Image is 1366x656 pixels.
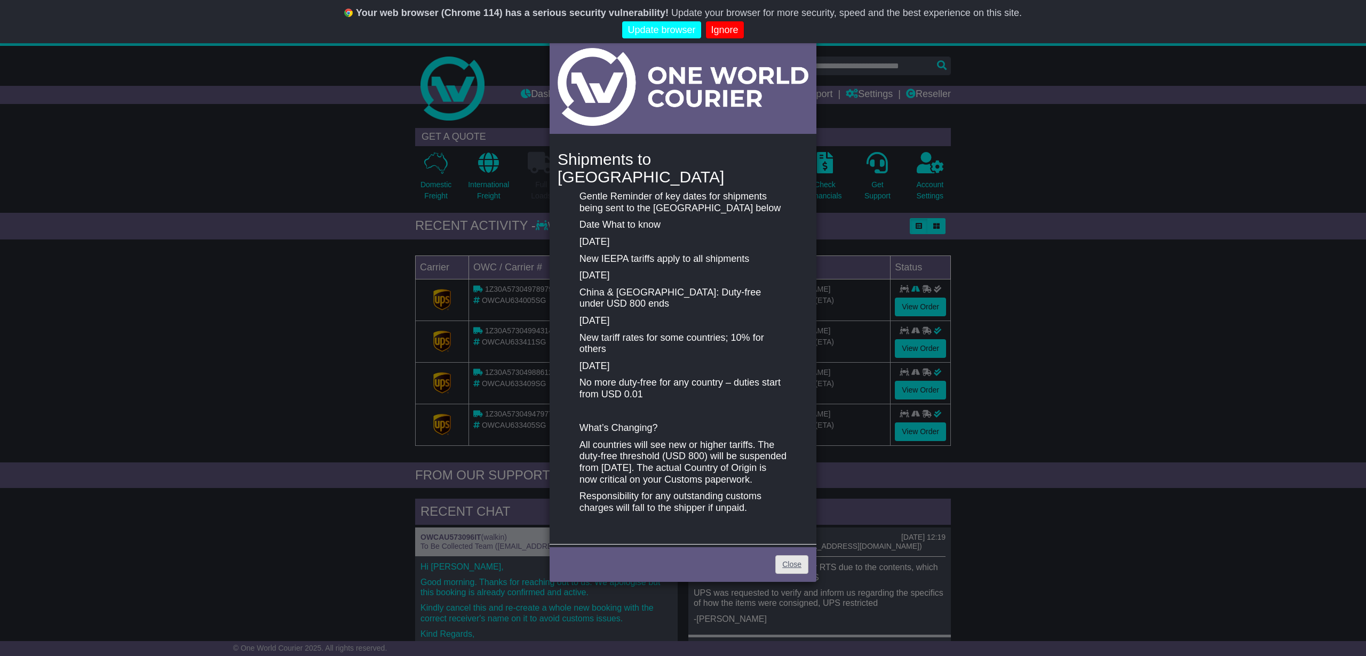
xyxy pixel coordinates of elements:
p: New IEEPA tariffs apply to all shipments [579,253,787,265]
p: Gentle Reminder of key dates for shipments being sent to the [GEOGRAPHIC_DATA] below [579,191,787,214]
p: [DATE] [579,361,787,372]
p: [DATE] [579,270,787,282]
p: Responsibility for any outstanding customs charges will fall to the shipper if unpaid. [579,491,787,514]
a: Close [775,555,808,574]
a: Ignore [706,21,744,39]
p: No more duty-free for any country – duties start from USD 0.01 [579,377,787,400]
p: Date What to know [579,219,787,231]
p: China & [GEOGRAPHIC_DATA]: Duty-free under USD 800 ends [579,287,787,310]
b: Your web browser (Chrome 114) has a serious security vulnerability! [356,7,669,18]
img: Light [558,48,808,126]
p: New tariff rates for some countries; 10% for others [579,332,787,355]
p: [DATE] [579,315,787,327]
p: [DATE] [579,236,787,248]
p: What’s Changing? [579,422,787,434]
span: Update your browser for more security, speed and the best experience on this site. [671,7,1022,18]
h4: Shipments to [GEOGRAPHIC_DATA] [558,150,808,186]
p: All countries will see new or higher tariffs. The duty-free threshold (USD 800) will be suspended... [579,439,787,485]
a: Update browser [622,21,701,39]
